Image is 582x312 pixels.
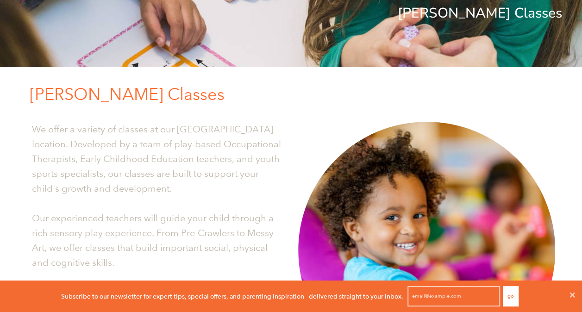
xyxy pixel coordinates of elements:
p: Subscribe to our newsletter for expert tips, special offers, and parenting inspiration - delivere... [61,291,403,301]
p: [PERSON_NAME] Classes [20,2,562,25]
p: We offer a variety of classes at our [GEOGRAPHIC_DATA] location. Developed by a team of play-base... [32,122,284,196]
p: [PERSON_NAME] Classes [30,81,562,108]
p: Our experienced teachers will guide your child through a rich sensory play experience. From Pre-C... [32,211,284,270]
input: email@example.com [407,286,500,306]
button: Go [503,286,519,306]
